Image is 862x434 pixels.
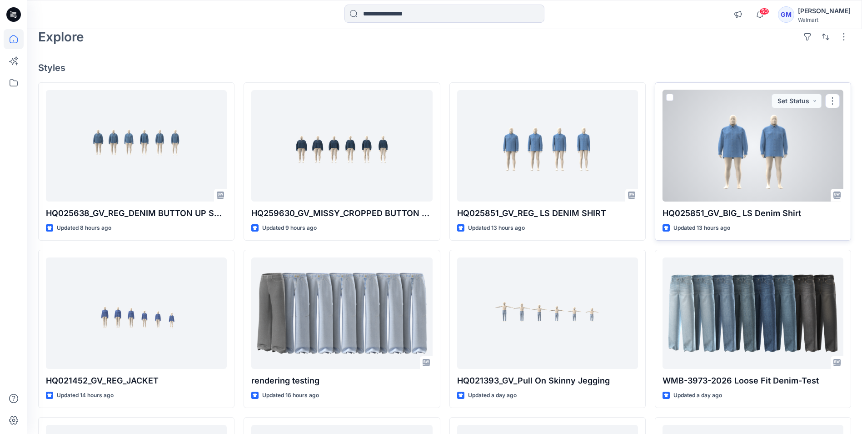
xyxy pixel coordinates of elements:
[46,257,227,369] a: HQ021452_GV_REG_JACKET
[46,90,227,202] a: HQ025638_GV_REG_DENIM BUTTON UP SHIRT
[798,5,851,16] div: [PERSON_NAME]
[468,391,517,400] p: Updated a day ago
[778,6,794,23] div: GM
[663,90,843,202] a: HQ025851_GV_BIG_ LS Denim Shirt
[798,16,851,23] div: Walmart
[251,257,432,369] a: rendering testing
[663,257,843,369] a: WMB-3973-2026 Loose Fit Denim-Test
[46,207,227,220] p: HQ025638_GV_REG_DENIM BUTTON UP SHIRT
[251,374,432,387] p: rendering testing
[251,90,432,202] a: HQ259630_GV_MISSY_CROPPED BUTTON DOWN
[673,391,722,400] p: Updated a day ago
[663,207,843,220] p: HQ025851_GV_BIG_ LS Denim Shirt
[46,374,227,387] p: HQ021452_GV_REG_JACKET
[57,223,111,233] p: Updated 8 hours ago
[673,223,730,233] p: Updated 13 hours ago
[38,62,851,73] h4: Styles
[457,90,638,202] a: HQ025851_GV_REG_ LS DENIM SHIRT
[57,391,114,400] p: Updated 14 hours ago
[759,8,769,15] span: 50
[468,223,525,233] p: Updated 13 hours ago
[38,30,84,44] h2: Explore
[457,207,638,220] p: HQ025851_GV_REG_ LS DENIM SHIRT
[457,374,638,387] p: HQ021393_GV_Pull On Skinny Jegging
[262,391,319,400] p: Updated 16 hours ago
[262,223,317,233] p: Updated 9 hours ago
[457,257,638,369] a: HQ021393_GV_Pull On Skinny Jegging
[663,374,843,387] p: WMB-3973-2026 Loose Fit Denim-Test
[251,207,432,220] p: HQ259630_GV_MISSY_CROPPED BUTTON DOWN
